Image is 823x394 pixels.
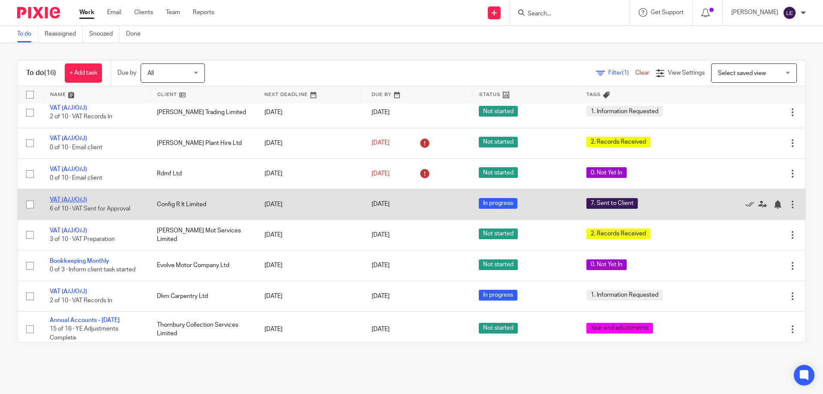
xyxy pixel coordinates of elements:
span: [DATE] [372,232,390,238]
span: 15 of 16 · YE Adjustments Complete [50,326,118,341]
span: 3 of 10 · VAT Preparation [50,236,115,242]
td: [DATE] [256,128,363,158]
span: (1) [622,70,629,76]
span: [DATE] [372,262,390,268]
a: To do [17,26,38,42]
span: Not started [479,137,518,147]
span: 2. Records Received [586,137,650,147]
span: 1. Information Requested [586,290,663,301]
span: 0 of 10 · Email client [50,175,102,181]
td: [PERSON_NAME] Trading Limited [148,97,255,128]
a: Reports [193,8,214,17]
a: Snoozed [89,26,120,42]
td: [DATE] [256,159,363,189]
a: Annual Accounts - [DATE] [50,317,120,323]
span: 2 of 10 · VAT Records In [50,298,112,304]
a: VAT (A/J/O/J) [50,197,87,203]
h1: To do [26,69,56,78]
span: 2 of 10 · VAT Records In [50,114,112,120]
td: [PERSON_NAME] Plant Hire Ltd [148,128,255,158]
span: 7. Sent to Client [586,198,638,209]
a: + Add task [65,63,102,83]
span: Not started [479,167,518,178]
a: VAT (A/J/O/J) [50,228,87,234]
a: Clients [134,8,153,17]
span: All [147,70,154,76]
span: Get Support [651,9,684,15]
td: Rdmf Ltd [148,159,255,189]
p: Due by [117,69,136,77]
a: Team [166,8,180,17]
a: Bookkeeping Monthly [50,258,109,264]
td: [DATE] [256,97,363,128]
img: svg%3E [783,6,796,20]
span: 0. Not Yet In [586,167,627,178]
td: [PERSON_NAME] Mot Services Limited [148,220,255,250]
a: VAT (A/J/O/J) [50,135,87,141]
span: (16) [44,69,56,76]
span: [DATE] [372,202,390,208]
a: VAT (A/J/O/J) [50,105,87,111]
td: [DATE] [256,220,363,250]
td: [DATE] [256,312,363,347]
a: Email [107,8,121,17]
span: View Settings [668,70,705,76]
span: Not started [479,259,518,270]
span: In progress [479,290,517,301]
td: Thornbury Collection Services Limited [148,312,255,347]
span: [DATE] [372,140,390,146]
span: [DATE] [372,171,390,177]
span: In progress [479,198,517,209]
span: 6 of 10 · VAT Sent for Approval [50,206,130,212]
img: Pixie [17,7,60,18]
input: Search [527,10,604,18]
span: Year end adjustments [586,323,653,334]
span: 2. Records Received [586,229,650,239]
span: Not started [479,229,518,239]
a: VAT (A/J/O/J) [50,166,87,172]
a: Work [79,8,94,17]
td: [DATE] [256,189,363,220]
span: [DATE] [372,326,390,332]
span: [DATE] [372,293,390,299]
span: [DATE] [372,109,390,115]
span: Not started [479,323,518,334]
span: Not started [479,106,518,117]
span: 0. Not Yet In [586,259,627,270]
a: Done [126,26,147,42]
td: [DATE] [256,250,363,281]
a: VAT (A/J/O/J) [50,289,87,295]
span: Tags [586,92,601,97]
span: Filter [608,70,635,76]
span: Select saved view [718,70,766,76]
a: Mark as done [745,200,758,208]
td: Dkm Carpentry Ltd [148,281,255,311]
span: 1. Information Requested [586,106,663,117]
td: Config R It Limited [148,189,255,220]
a: Clear [635,70,649,76]
td: Evolve Motor Company Ltd [148,250,255,281]
span: 0 of 10 · Email client [50,144,102,150]
span: 0 of 3 · Inform client task started [50,267,135,273]
td: [DATE] [256,281,363,311]
a: Reassigned [45,26,83,42]
p: [PERSON_NAME] [731,8,778,17]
